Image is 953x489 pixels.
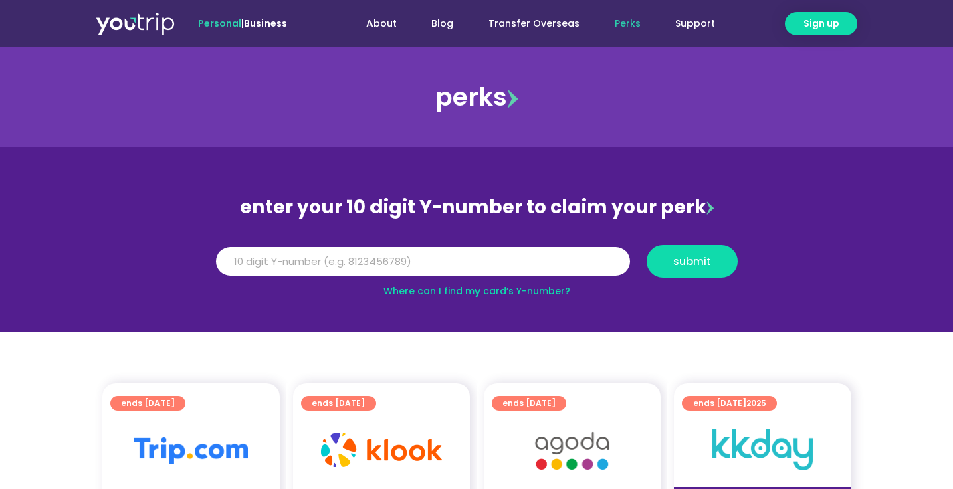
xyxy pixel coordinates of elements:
a: Transfer Overseas [471,11,597,36]
input: 10 digit Y-number (e.g. 8123456789) [216,247,630,276]
a: ends [DATE] [301,396,376,411]
button: submit [647,245,738,278]
form: Y Number [216,245,738,288]
a: ends [DATE] [110,396,185,411]
span: ends [DATE] [502,396,556,411]
a: ends [DATE] [492,396,566,411]
span: ends [DATE] [312,396,365,411]
a: Perks [597,11,658,36]
span: Personal [198,17,241,30]
nav: Menu [323,11,732,36]
span: ends [DATE] [693,396,766,411]
a: Business [244,17,287,30]
span: submit [673,256,711,266]
span: 2025 [746,397,766,409]
a: About [349,11,414,36]
a: Support [658,11,732,36]
span: Sign up [803,17,839,31]
a: Where can I find my card’s Y-number? [383,284,570,298]
div: enter your 10 digit Y-number to claim your perk [209,190,744,225]
span: | [198,17,287,30]
a: ends [DATE]2025 [682,396,777,411]
a: Blog [414,11,471,36]
span: ends [DATE] [121,396,175,411]
a: Sign up [785,12,857,35]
